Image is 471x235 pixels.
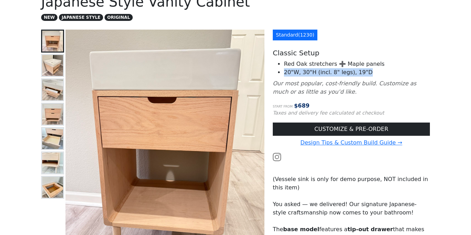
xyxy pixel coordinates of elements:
span: NEW [41,14,57,21]
img: Japanese Style Vanity Cabinet - Countertop Frame [42,177,63,198]
img: Japanese Style Vanity Cabinet - 2-drawer [42,104,63,125]
img: Japanese Style Vanity Cabinet [42,31,63,52]
li: 20"W, 30"H (incl. 8" legs), 19"D [284,68,430,77]
strong: tip-out drawer [347,226,393,233]
p: (Vessele sink is only for demo purpose, NOT included in this item) [273,175,430,192]
strong: base model [283,226,319,233]
small: Start from [273,105,293,108]
a: Watch the build video or pictures on Instagram [273,153,281,160]
p: You asked — we delivered! Our signature Japanese-style craftsmanship now comes to your bathroom! [273,200,430,217]
span: $ 689 [294,102,310,109]
img: Japanese Style Vanity Cabinet - 2-drawer [42,128,63,149]
img: Japanese Style Vanity Cabinet - Side View [42,55,63,76]
span: ORIGINAL [105,14,133,21]
h5: Classic Setup [273,49,430,57]
li: Red Oak stretchers ➕ Maple panels [284,60,430,68]
img: Japanese Style Vanity Cabinet - Tip-out Drawer [42,79,63,100]
a: Design Tips & Custom Build Guide → [300,139,402,146]
a: CUSTOMIZE & PRE-ORDER [273,123,430,136]
i: Our most popular, cost-friendly build. Customize as much or as little as you’d like. [273,80,416,95]
a: Standard(1230) [273,30,317,40]
img: Japanese Style Vanity Cabinet - Round Bottom Corners [42,152,63,173]
span: JAPANESE STYLE [59,14,103,21]
small: Taxes and delivery fee calculated at checkout [273,110,384,116]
